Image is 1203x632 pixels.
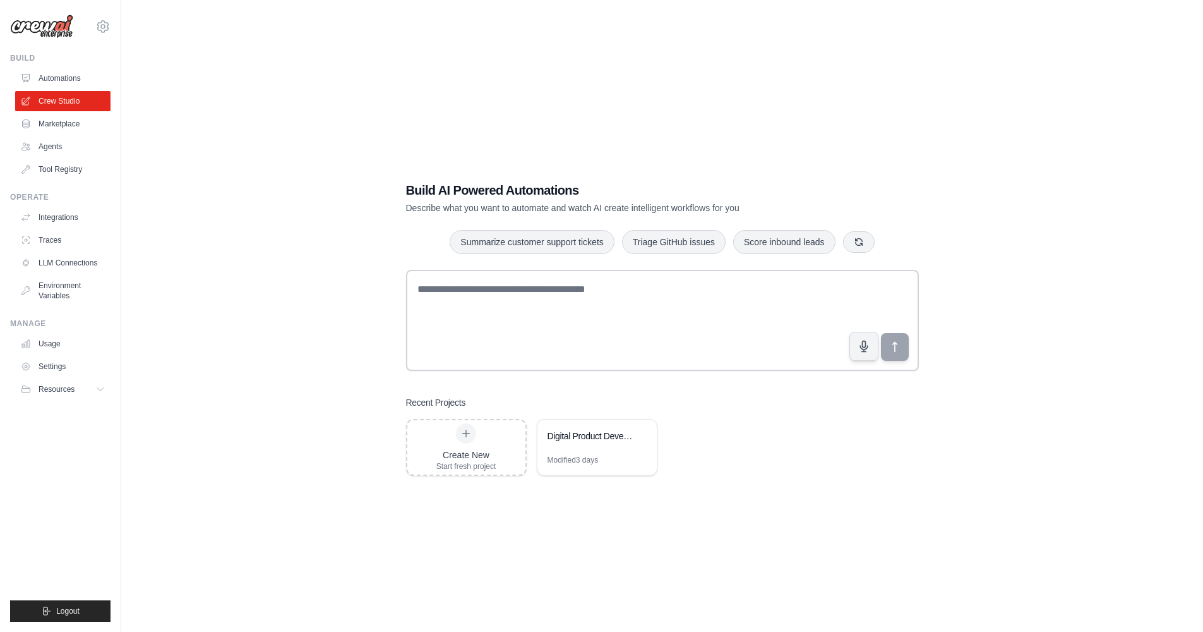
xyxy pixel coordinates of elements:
a: Crew Studio [15,91,111,111]
button: Score inbound leads [733,230,835,254]
div: Create New [436,449,496,461]
div: Build [10,53,111,63]
button: Summarize customer support tickets [450,230,614,254]
div: Modified 3 days [548,455,599,465]
a: Usage [15,334,111,354]
button: Click to speak your automation idea [849,332,878,361]
div: Start fresh project [436,461,496,471]
div: Digital Product Development Automation [548,430,634,442]
a: Settings [15,356,111,377]
a: Tool Registry [15,159,111,179]
button: Logout [10,600,111,622]
a: Environment Variables [15,276,111,306]
button: Get new suggestions [843,231,875,253]
span: Logout [56,606,80,616]
h1: Build AI Powered Automations [406,181,830,199]
a: Automations [15,68,111,88]
a: Integrations [15,207,111,228]
img: Logo [10,15,73,39]
a: LLM Connections [15,253,111,273]
a: Marketplace [15,114,111,134]
a: Traces [15,230,111,250]
h3: Recent Projects [406,396,466,409]
button: Resources [15,379,111,399]
div: Manage [10,319,111,329]
a: Agents [15,137,111,157]
div: Operate [10,192,111,202]
button: Triage GitHub issues [622,230,726,254]
p: Describe what you want to automate and watch AI create intelligent workflows for you [406,202,830,214]
span: Resources [39,384,75,394]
